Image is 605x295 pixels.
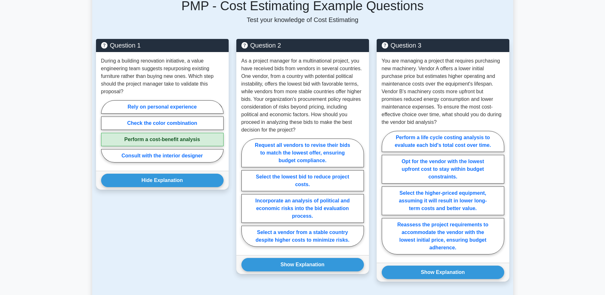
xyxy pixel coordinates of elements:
h5: Question 3 [382,42,504,49]
p: You are managing a project that requires purchasing new machinery. Vendor A offers a lower initia... [382,57,504,126]
button: Hide Explanation [101,174,224,187]
label: Perform a cost-benefit analysis [101,133,224,146]
h5: Question 2 [241,42,364,49]
label: Select a vendor from a stable country despite higher costs to minimize risks. [241,226,364,247]
label: Check the color combination [101,117,224,130]
label: Select the lowest bid to reduce project costs. [241,170,364,191]
label: Reassess the project requirements to accommodate the vendor with the lowest initial price, ensuri... [382,218,504,254]
p: During a building renovation initiative, a value engineering team suggests repurposing existing f... [101,57,224,95]
label: Rely on personal experience [101,100,224,114]
label: Consult with the interior designer [101,149,224,163]
p: As a project manager for a multinational project, you have received bids from vendors in several ... [241,57,364,134]
label: Perform a life cycle costing analysis to evaluate each bid's total cost over time. [382,131,504,152]
button: Show Explanation [241,258,364,271]
label: Select the higher-priced equipment, assuming it will result in lower long-term costs and better v... [382,186,504,215]
h5: Question 1 [101,42,224,49]
button: Show Explanation [382,266,504,279]
p: Test your knowledge of Cost Estimating [96,16,509,24]
label: Request all vendors to revise their bids to match the lowest offer, ensuring budget compliance. [241,139,364,167]
label: Incorporate an analysis of political and economic risks into the bid evaluation process. [241,194,364,223]
label: Opt for the vendor with the lowest upfront cost to stay within budget constraints. [382,155,504,184]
